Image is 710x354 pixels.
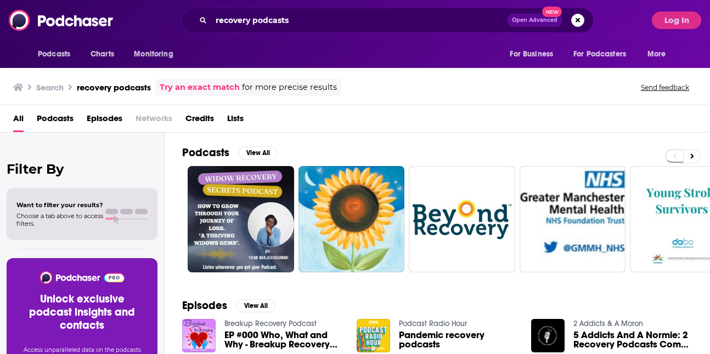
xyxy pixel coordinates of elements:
a: All [13,110,24,132]
button: Open AdvancedNew [507,14,562,27]
img: Podchaser - Follow, Share and Rate Podcasts [39,271,125,284]
button: Log In [652,12,701,29]
a: Episodes [87,110,122,132]
h2: Podcasts [182,146,229,159]
a: EpisodesView All [182,299,275,312]
img: Podchaser - Follow, Share and Rate Podcasts [9,10,114,31]
span: Open Advanced [512,18,557,23]
a: Pandemic recovery podcasts [399,330,518,349]
a: Lists [227,110,244,132]
a: Podcasts [37,110,74,132]
a: Try an exact match [160,81,240,94]
a: 2 Addicts & A Moron [573,319,643,328]
img: 5 Addicts And A Normie: 2 Recovery Podcasts Come Together Against Addiction [531,319,565,352]
span: Want to filter your results? [16,201,103,209]
a: 5 Addicts And A Normie: 2 Recovery Podcasts Come Together Against Addiction [573,330,692,349]
button: open menu [502,44,567,65]
span: Networks [136,110,172,132]
h3: Search [36,82,64,93]
span: Podcasts [38,47,70,62]
span: More [647,47,666,62]
button: View All [236,299,275,312]
button: open menu [126,44,187,65]
button: View All [238,146,278,159]
img: Pandemic recovery podcasts [357,319,390,352]
span: for more precise results [242,81,337,94]
a: Credits [185,110,214,132]
span: Choose a tab above to access filters. [16,212,103,227]
button: open menu [566,44,642,65]
a: EP #000 Who, What and Why - Breakup Recovery Podcasts [224,330,343,349]
input: Search podcasts, credits, & more... [211,12,507,29]
button: Send feedback [638,83,692,92]
span: For Business [510,47,553,62]
span: New [542,7,562,17]
a: PodcastsView All [182,146,278,159]
h3: recovery podcasts [77,82,151,93]
a: Podcast Radio Hour [399,319,467,328]
a: Breakup Recovery Podcast [224,319,317,328]
img: EP #000 Who, What and Why - Breakup Recovery Podcasts [182,319,216,352]
span: For Podcasters [573,47,626,62]
span: Charts [91,47,114,62]
a: Charts [83,44,121,65]
button: open menu [30,44,84,65]
h2: Filter By [7,161,157,177]
h2: Episodes [182,299,227,312]
button: open menu [640,44,680,65]
span: Monitoring [134,47,173,62]
h3: Unlock exclusive podcast insights and contacts [20,293,144,332]
div: Search podcasts, credits, & more... [181,8,594,33]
